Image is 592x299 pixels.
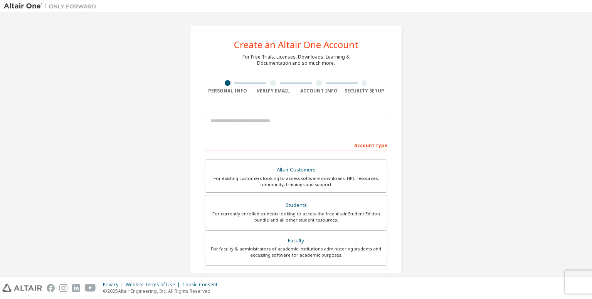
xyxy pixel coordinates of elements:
img: altair_logo.svg [2,284,42,292]
div: For Free Trials, Licenses, Downloads, Learning & Documentation and so much more. [242,54,350,66]
div: Website Terms of Use [126,282,182,288]
div: Verify Email [251,88,296,94]
img: linkedin.svg [72,284,80,292]
p: © 2025 Altair Engineering, Inc. All Rights Reserved. [103,288,222,294]
div: Account Info [296,88,342,94]
img: facebook.svg [47,284,55,292]
img: youtube.svg [85,284,96,292]
img: Altair One [4,2,100,10]
div: Create an Altair One Account [234,40,358,49]
div: For faculty & administrators of academic institutions administering students and accessing softwa... [210,246,382,258]
div: For currently enrolled students looking to access the free Altair Student Edition bundle and all ... [210,211,382,223]
div: Everyone else [210,270,382,281]
div: Account Type [205,139,387,151]
div: Security Setup [342,88,388,94]
div: Personal Info [205,88,251,94]
div: Cookie Consent [182,282,222,288]
div: Faculty [210,235,382,246]
div: Altair Customers [210,165,382,175]
div: Privacy [103,282,126,288]
img: instagram.svg [59,284,67,292]
div: For existing customers looking to access software downloads, HPC resources, community, trainings ... [210,175,382,188]
div: Students [210,200,382,211]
